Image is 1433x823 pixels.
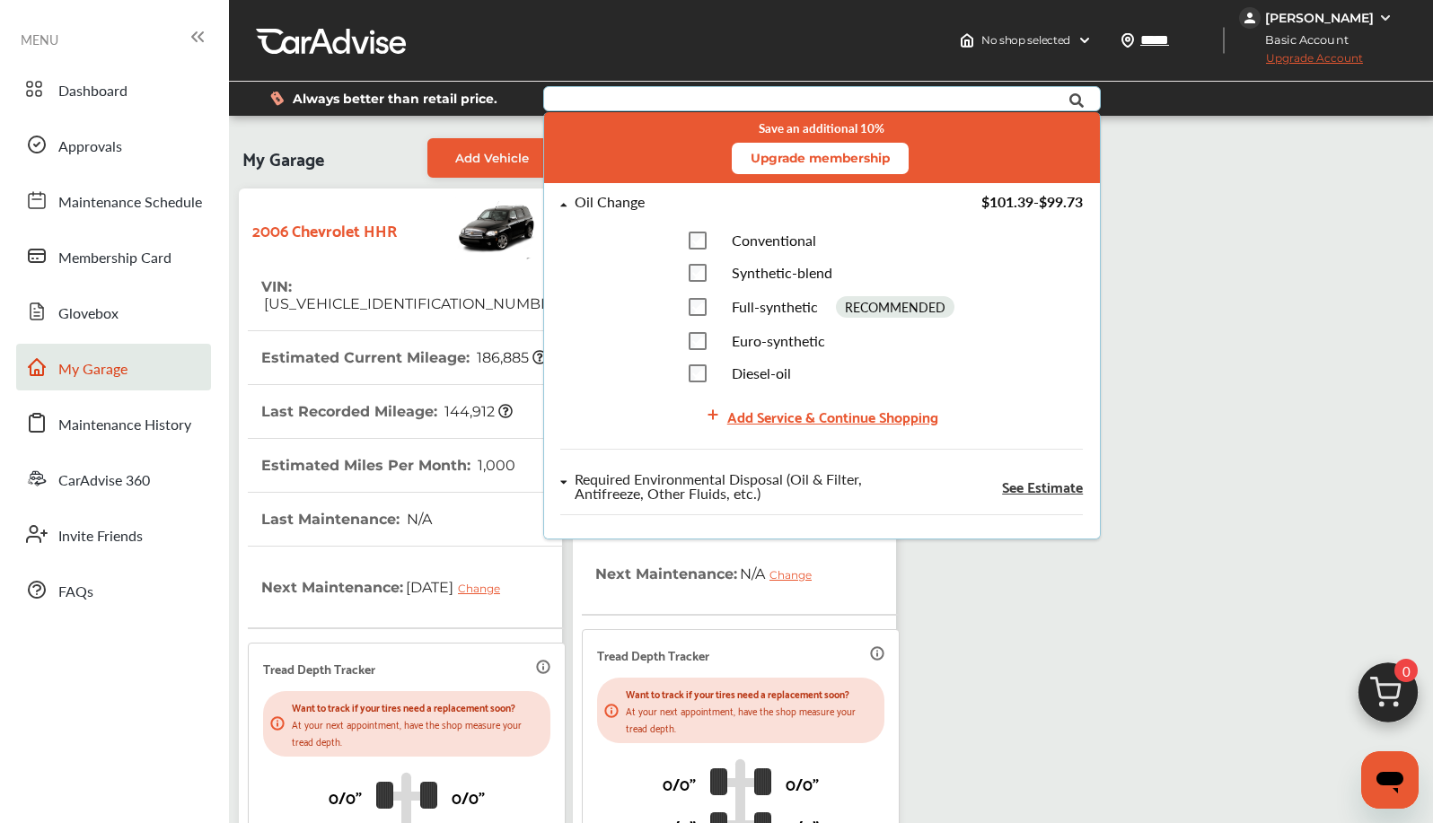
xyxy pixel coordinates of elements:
p: Tread Depth Tracker [263,658,375,679]
img: dollor_label_vector.a70140d1.svg [270,91,284,106]
span: Conventional [733,230,817,250]
img: jVpblrzwTbfkPYzPPzSLxeg0AAAAASUVORK5CYII= [1239,7,1261,29]
p: Want to track if your tires need a replacement soon? [626,685,877,702]
span: N/A [737,551,825,596]
img: Vehicle [397,197,539,260]
span: Approvals [58,136,122,159]
img: header-home-logo.8d720a4f.svg [960,33,974,48]
a: Membership Card [16,232,211,279]
img: header-down-arrow.9dd2ce7d.svg [1077,33,1092,48]
span: Maintenance History [58,414,191,437]
span: My Garage [242,138,324,178]
th: Last Recorded Mileage : [261,385,513,438]
p: 0/0" [452,783,485,810]
span: Invite Friends [58,525,143,548]
div: [PERSON_NAME] [1265,10,1374,26]
strong: 2006 Chevrolet HHR [252,215,397,243]
span: 1,000 [475,457,515,474]
a: Maintenance Schedule [16,177,211,223]
p: At your next appointment, have the shop measure your tread depth. [626,702,877,736]
span: $101.39 - $99.73 [981,191,1083,212]
span: Dashboard [58,80,127,103]
p: 0/0" [786,769,819,797]
span: Full-synthetic [733,296,819,317]
div: Change [769,568,821,582]
p: 0/0" [329,783,362,810]
span: CarAdvise 360 [58,469,150,493]
span: 144,912 [442,403,513,420]
small: Save an additional 10% [760,121,885,136]
span: Upgrade Account [1239,51,1363,74]
a: Glovebox [16,288,211,335]
img: header-divider.bc55588e.svg [1223,27,1225,54]
span: Maintenance Schedule [58,191,202,215]
span: See Estimate [1002,479,1083,494]
p: At your next appointment, have the shop measure your tread depth. [292,715,543,749]
th: Next Maintenance : [261,547,514,627]
span: Membership Card [58,247,171,270]
span: 186,885 [474,349,547,366]
span: Glovebox [58,302,119,326]
th: VIN : [261,260,566,330]
p: 0/0" [663,769,696,797]
span: Add Vehicle [455,151,529,165]
th: Estimated Miles Per Month : [261,439,515,492]
a: Maintenance History [16,399,211,446]
a: My Garage [16,344,211,390]
span: Always better than retail price. [293,92,497,105]
span: [DATE] [403,565,514,609]
a: CarAdvise 360 [16,455,211,502]
span: [US_VEHICLE_IDENTIFICATION_NUMBER] [261,295,566,312]
span: My Garage [58,358,127,381]
button: Upgrade membership [733,143,909,174]
span: Euro-synthetic [733,330,826,351]
span: Diesel-oil [733,363,792,383]
div: Change [458,582,509,595]
span: Basic Account [1241,31,1362,49]
p: Want to track if your tires need a replacement soon? [292,698,543,715]
a: Add Vehicle [427,138,557,178]
span: FAQs [58,581,93,604]
p: Tread Depth Tracker [597,644,709,665]
a: FAQs [16,566,211,613]
span: N/A [404,511,432,528]
iframe: Button to launch messaging window [1361,751,1419,809]
img: cart_icon.3d0951e8.svg [1345,654,1431,740]
span: No shop selected [981,33,1070,48]
span: MENU [21,32,58,47]
img: WGsFRI8htEPBVLJbROoPRyZpYNWhNONpIPPETTm6eUC0GeLEiAAAAAElFTkSuQmCC [1378,11,1393,25]
a: Dashboard [16,66,211,112]
div: Add Service & Continue Shopping [727,404,938,428]
th: Last Maintenance : [261,493,432,546]
div: Oil Change [575,195,645,210]
span: 0 [1394,659,1418,682]
th: Next Maintenance : [595,533,825,614]
div: Engine Oil Filter Replacement [575,538,760,553]
a: Invite Friends [16,511,211,557]
img: location_vector.a44bc228.svg [1121,33,1135,48]
div: RECOMMENDED [837,296,955,318]
th: Estimated Current Mileage : [261,331,547,384]
span: Synthetic-blend [733,262,833,283]
a: Approvals [16,121,211,168]
div: Required Environmental Disposal (Oil & Filter, Antifreeze, Other Fluids, etc.) [575,472,927,501]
